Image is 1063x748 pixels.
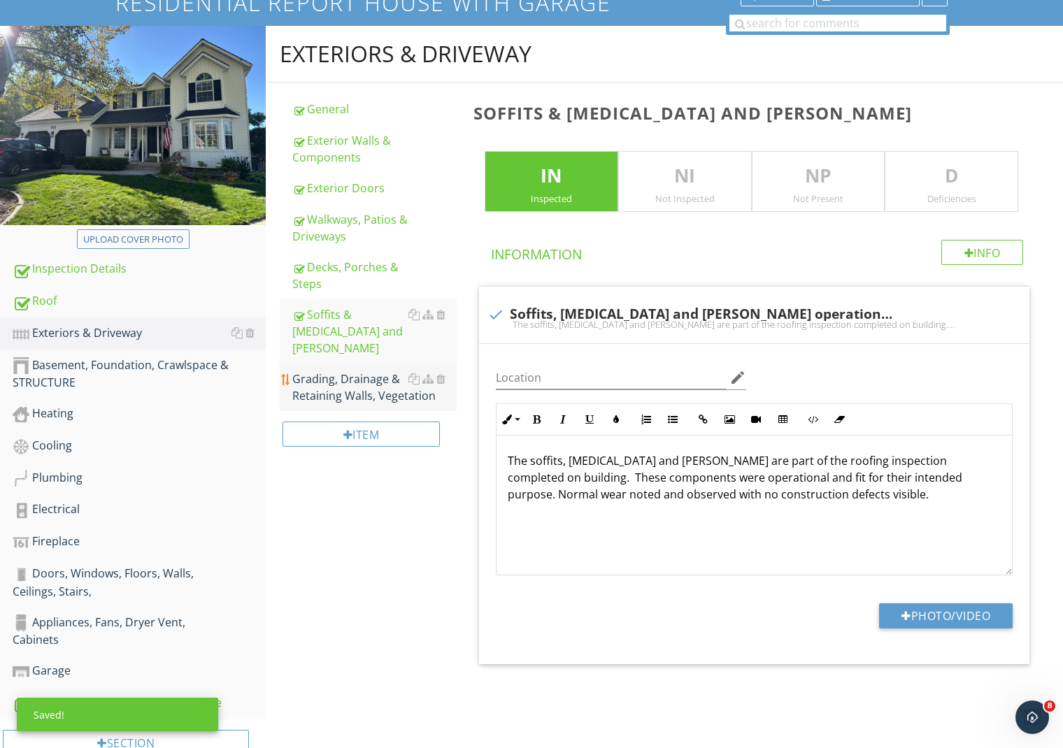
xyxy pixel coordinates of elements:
[1015,700,1049,734] iframe: Intercom live chat
[496,366,727,389] input: Location
[752,193,885,204] div: Not Present
[487,319,1021,330] div: The soffits, [MEDICAL_DATA] and [PERSON_NAME] are part of the roofing inspection completed on bui...
[292,371,457,404] div: Grading, Drainage & Retaining Walls, Vegetation
[13,501,266,519] div: Electrical
[13,324,266,343] div: Exteriors & Driveway
[799,406,826,433] button: Code View
[659,406,686,433] button: Unordered List
[473,103,1041,122] h3: Soffits & [MEDICAL_DATA] and [PERSON_NAME]
[508,452,1001,503] p: The soffits, [MEDICAL_DATA] and [PERSON_NAME] are part of the roofing inspection completed on bui...
[729,369,746,386] i: edit
[13,694,266,712] div: OutBuilding/Shed/Detached Garage
[292,259,457,292] div: Decks, Porches & Steps
[885,162,1018,190] p: D
[292,180,457,196] div: Exterior Doors
[523,406,550,433] button: Bold (⌘B)
[13,565,266,600] div: Doors, Windows, Floors, Walls, Ceilings, Stairs,
[13,533,266,551] div: Fireplace
[497,406,523,433] button: Inline Style
[292,211,457,245] div: Walkways, Patios & Driveways
[550,406,576,433] button: Italic (⌘I)
[941,240,1024,265] div: Info
[576,406,603,433] button: Underline (⌘U)
[13,614,266,649] div: Appliances, Fans, Dryer Vent, Cabinets
[619,162,751,190] p: NI
[485,162,618,190] p: IN
[13,469,266,487] div: Plumbing
[485,193,618,204] div: Inspected
[491,240,1023,264] h4: Information
[603,406,629,433] button: Colors
[292,101,457,117] div: General
[13,260,266,278] div: Inspection Details
[826,406,852,433] button: Clear Formatting
[13,437,266,455] div: Cooling
[716,406,743,433] button: Insert Image (⌘P)
[17,698,218,731] div: Saved!
[619,193,751,204] div: Not Inspected
[879,603,1013,628] button: Photo/Video
[752,162,885,190] p: NP
[743,406,769,433] button: Insert Video
[13,357,266,391] div: Basement, Foundation, Crawlspace & STRUCTURE
[13,405,266,423] div: Heating
[280,40,531,68] div: Exteriors & Driveway
[13,292,266,310] div: Roof
[690,406,716,433] button: Insert Link (⌘K)
[77,229,190,249] button: Upload cover photo
[729,15,946,31] input: search for comments
[283,422,440,447] div: Item
[633,406,659,433] button: Ordered List
[885,193,1018,204] div: Deficiencies
[13,662,266,680] div: Garage
[83,233,183,247] div: Upload cover photo
[769,406,796,433] button: Insert Table
[1044,700,1055,712] span: 8
[292,132,457,166] div: Exterior Walls & Components
[292,306,457,357] div: Soffits & [MEDICAL_DATA] and [PERSON_NAME]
